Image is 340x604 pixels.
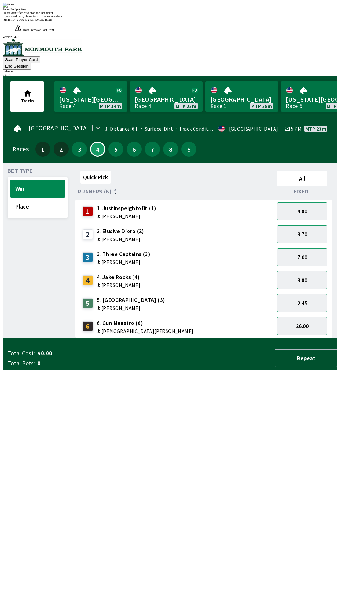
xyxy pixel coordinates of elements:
[3,8,337,11] div: Ticket 3 of 3 printing
[3,18,337,21] div: Public ID:
[37,147,49,151] span: 1
[104,126,107,131] div: 0
[277,294,327,312] button: 2.45
[55,147,67,151] span: 2
[275,349,337,367] button: Repeat
[21,98,34,103] span: Tracks
[3,70,337,73] div: Balance
[29,126,89,131] span: [GEOGRAPHIC_DATA]
[73,147,85,151] span: 3
[3,3,14,8] img: ticket
[138,126,173,132] span: Surface: Dirt
[296,322,309,330] span: 26.00
[305,126,326,131] span: MTP 23m
[16,18,52,21] span: YQIA-GYXN-5MQL-B72E
[37,360,137,367] span: 0
[3,39,82,56] img: venue logo
[97,296,165,304] span: 5. [GEOGRAPHIC_DATA] (5)
[97,250,150,258] span: 3. Three Captains (3)
[108,142,123,157] button: 5
[210,103,227,109] div: Race 1
[3,73,337,76] div: $ 32.00
[275,188,330,195] div: Fixed
[10,81,44,112] button: Tracks
[205,81,278,112] a: [GEOGRAPHIC_DATA]Race 1MTP 38m
[15,185,60,192] span: Win
[297,231,307,238] span: 3.70
[3,35,337,39] div: Version 1.4.0
[21,28,54,31] span: Please Remove Last Print
[229,126,278,131] div: [GEOGRAPHIC_DATA]
[10,180,65,198] button: Win
[54,142,69,157] button: 2
[78,188,275,195] div: Runners (6)
[110,147,122,151] span: 5
[97,273,140,281] span: 4. Jake Rocks (4)
[97,214,156,219] span: J: [PERSON_NAME]
[277,317,327,335] button: 26.00
[284,126,302,131] span: 2:15 PM
[8,360,35,367] span: Total Bets:
[13,147,29,152] div: Races
[210,95,273,103] span: [GEOGRAPHIC_DATA]
[83,298,93,308] div: 5
[8,350,35,357] span: Total Cost:
[128,147,140,151] span: 6
[83,206,93,216] div: 1
[277,225,327,243] button: 3.70
[3,63,31,70] button: End Session
[163,142,178,157] button: 8
[72,142,87,157] button: 3
[135,103,151,109] div: Race 4
[173,126,228,132] span: Track Condition: Firm
[280,355,332,362] span: Repeat
[59,95,122,103] span: [US_STATE][GEOGRAPHIC_DATA]
[277,271,327,289] button: 3.80
[83,229,93,239] div: 2
[97,260,150,265] span: J: [PERSON_NAME]
[277,171,327,186] button: All
[100,103,121,109] span: MTP 14m
[10,198,65,215] button: Place
[83,174,108,181] span: Quick Pick
[83,275,93,285] div: 4
[15,203,60,210] span: Place
[251,103,272,109] span: MTP 38m
[277,248,327,266] button: 7.00
[297,299,307,307] span: 2.45
[90,142,105,157] button: 4
[181,142,196,157] button: 9
[127,142,142,157] button: 6
[97,305,165,310] span: J: [PERSON_NAME]
[297,254,307,261] span: 7.00
[277,202,327,220] button: 4.80
[110,126,138,132] span: Distance: 6 F
[183,147,195,151] span: 9
[37,350,137,357] span: $0.00
[135,95,198,103] span: [GEOGRAPHIC_DATA]
[97,237,144,242] span: J: [PERSON_NAME]
[297,208,307,215] span: 4.80
[97,282,140,288] span: J: [PERSON_NAME]
[286,103,302,109] div: Race 5
[35,142,50,157] button: 1
[297,277,307,284] span: 3.80
[54,81,127,112] a: [US_STATE][GEOGRAPHIC_DATA]Race 4MTP 14m
[145,142,160,157] button: 7
[80,171,111,184] button: Quick Pick
[3,11,337,14] div: Please don't forget to grab the last ticket
[97,328,194,333] span: J: [DEMOGRAPHIC_DATA][PERSON_NAME]
[130,81,203,112] a: [GEOGRAPHIC_DATA]Race 4MTP 23m
[294,189,309,194] span: Fixed
[280,175,325,182] span: All
[8,168,32,173] span: Bet Type
[97,319,194,327] span: 6. Gun Maestro (6)
[3,14,63,18] span: If you need help, please talk to the service desk.
[78,189,111,194] span: Runners (6)
[59,103,76,109] div: Race 4
[97,227,144,235] span: 2. Elusive D'oro (2)
[176,103,196,109] span: MTP 23m
[3,56,40,63] button: Scan Player Card
[92,148,103,151] span: 4
[165,147,177,151] span: 8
